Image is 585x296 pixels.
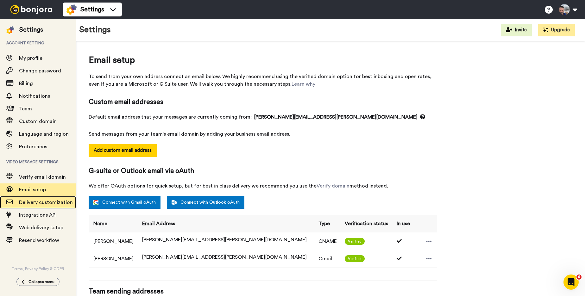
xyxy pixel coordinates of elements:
[16,278,60,286] button: Collapse menu
[8,5,55,14] img: bj-logo-header-white.svg
[19,25,43,34] div: Settings
[340,215,392,232] th: Verification status
[397,256,403,261] i: Used 1 times
[314,215,340,232] th: Type
[89,144,157,157] button: Add custom email address
[79,25,111,34] h1: Settings
[19,144,47,149] span: Preferences
[89,215,137,232] th: Name
[89,73,437,88] span: To send from your own address connect an email below. We highly recommend using the verified doma...
[6,26,14,34] img: settings-colored.svg
[89,130,437,138] span: Send messages from your team's email domain by adding your business email address.
[19,68,61,73] span: Change password
[19,94,50,99] span: Notifications
[89,232,137,250] td: [PERSON_NAME]
[19,187,46,192] span: Email setup
[397,238,403,244] i: Used 2 times
[93,200,98,205] img: google.svg
[563,274,579,290] iframe: Intercom live chat
[19,175,66,180] span: Verify email domain
[89,113,437,121] span: Default email address that your messages are currently coming from:
[89,54,437,66] span: Email setup
[317,183,349,188] a: Verify domain
[137,215,314,232] th: Email Address
[19,200,73,205] span: Delivery customization
[89,97,437,107] span: Custom email addresses
[19,81,33,86] span: Billing
[66,4,77,15] img: settings-colored.svg
[167,196,244,209] a: Connect with Outlook oAuth
[89,166,437,176] span: G-suite or Outlook email via oAuth
[19,132,69,137] span: Language and region
[142,255,307,260] span: [PERSON_NAME][EMAIL_ADDRESS][PERSON_NAME][DOMAIN_NAME]
[345,238,365,245] span: Verified
[392,215,413,232] th: In use
[89,182,437,190] span: We offer OAuth options for quick setup, but for best in class delivery we recommend you use the m...
[89,250,137,267] td: [PERSON_NAME]
[19,238,59,243] span: Resend workflow
[538,24,575,36] button: Upgrade
[28,279,54,284] span: Collapse menu
[172,200,177,205] img: outlook-white.svg
[19,213,57,218] span: Integrations API
[345,255,365,262] span: Verified
[501,24,532,36] button: Invite
[80,5,104,14] span: Settings
[314,250,340,267] td: Gmail
[19,56,42,61] span: My profile
[19,106,32,111] span: Team
[19,119,57,124] span: Custom domain
[314,232,340,250] td: CNAME
[292,82,315,87] a: Learn why
[142,237,307,242] span: [PERSON_NAME][EMAIL_ADDRESS][PERSON_NAME][DOMAIN_NAME]
[576,274,582,280] span: 6
[254,113,425,121] span: [PERSON_NAME][EMAIL_ADDRESS][PERSON_NAME][DOMAIN_NAME]
[89,196,160,209] a: Connect with Gmail oAuth
[19,225,63,230] span: Web delivery setup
